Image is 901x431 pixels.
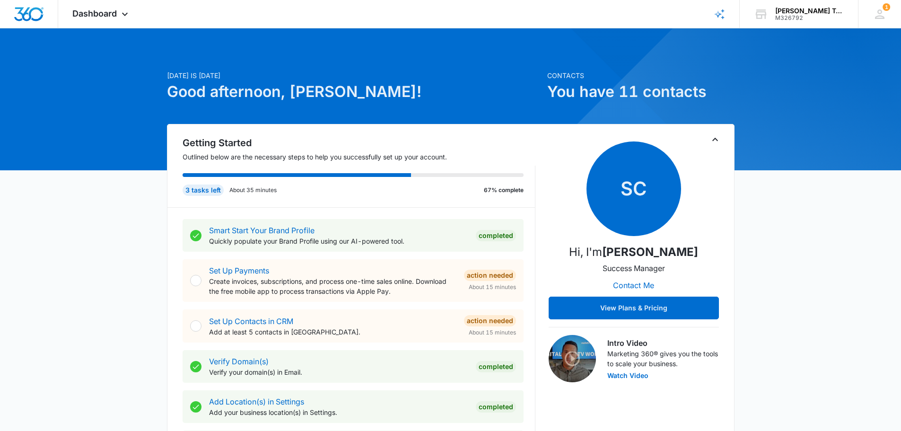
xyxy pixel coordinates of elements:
span: About 15 minutes [469,283,516,291]
div: account name [775,7,844,15]
a: Add Location(s) in Settings [209,397,304,406]
h1: You have 11 contacts [547,80,735,103]
span: Dashboard [72,9,117,18]
p: Add your business location(s) in Settings. [209,407,468,417]
p: Success Manager [603,263,665,274]
h3: Intro Video [607,337,719,349]
p: Outlined below are the necessary steps to help you successfully set up your account. [183,152,535,162]
p: Marketing 360® gives you the tools to scale your business. [607,349,719,369]
span: SC [586,141,681,236]
div: Action Needed [464,315,516,326]
p: Hi, I'm [569,244,698,261]
a: Set Up Contacts in CRM [209,317,293,326]
a: Verify Domain(s) [209,357,269,366]
div: 3 tasks left [183,185,224,196]
div: notifications count [883,3,890,11]
div: account id [775,15,844,21]
a: Set Up Payments [209,266,269,275]
p: About 35 minutes [229,186,277,194]
span: About 15 minutes [469,328,516,337]
p: Quickly populate your Brand Profile using our AI-powered tool. [209,236,468,246]
h1: Good afternoon, [PERSON_NAME]! [167,80,542,103]
p: 67% complete [484,186,524,194]
p: [DATE] is [DATE] [167,70,542,80]
button: View Plans & Pricing [549,297,719,319]
h2: Getting Started [183,136,535,150]
strong: [PERSON_NAME] [602,245,698,259]
p: Create invoices, subscriptions, and process one-time sales online. Download the free mobile app t... [209,276,456,296]
div: Completed [476,401,516,413]
img: Intro Video [549,335,596,382]
div: Completed [476,361,516,372]
button: Toggle Collapse [709,134,721,145]
p: Add at least 5 contacts in [GEOGRAPHIC_DATA]. [209,327,456,337]
p: Contacts [547,70,735,80]
span: 1 [883,3,890,11]
div: Completed [476,230,516,241]
p: Verify your domain(s) in Email. [209,367,468,377]
button: Contact Me [604,274,664,297]
div: Action Needed [464,270,516,281]
a: Smart Start Your Brand Profile [209,226,315,235]
button: Watch Video [607,372,648,379]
